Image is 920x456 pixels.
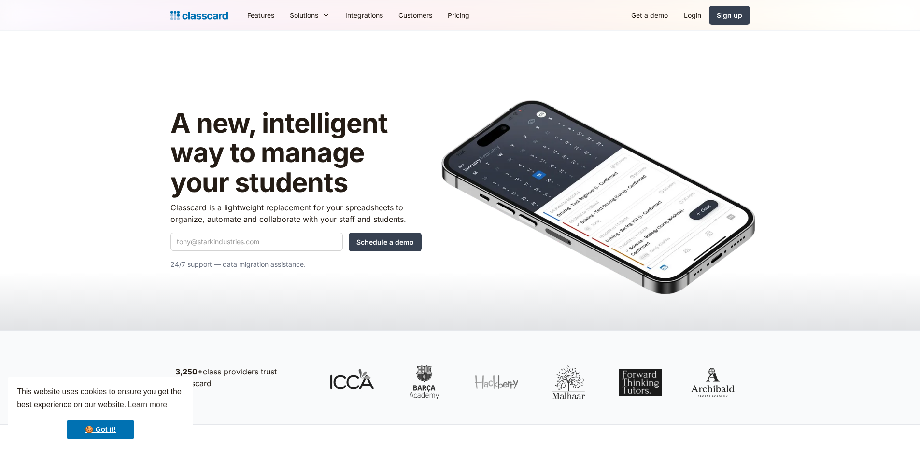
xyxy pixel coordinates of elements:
[126,398,169,412] a: learn more about cookies
[170,233,343,251] input: tony@starkindustries.com
[349,233,422,251] input: Schedule a demo
[290,10,318,20] div: Solutions
[175,367,203,376] strong: 3,250+
[67,420,134,439] a: dismiss cookie message
[170,259,422,270] p: 24/7 support — data migration assistance.
[709,6,750,25] a: Sign up
[282,4,338,26] div: Solutions
[8,377,193,448] div: cookieconsent
[391,4,440,26] a: Customers
[175,366,311,389] p: class providers trust Classcard
[170,109,422,198] h1: A new, intelligent way to manage your students
[676,4,709,26] a: Login
[338,4,391,26] a: Integrations
[170,233,422,251] form: Quick Demo Form
[717,10,742,20] div: Sign up
[440,4,477,26] a: Pricing
[240,4,282,26] a: Features
[170,202,422,225] p: Classcard is a lightweight replacement for your spreadsheets to organize, automate and collaborat...
[623,4,676,26] a: Get a demo
[170,9,228,22] a: Logo
[17,386,184,412] span: This website uses cookies to ensure you get the best experience on our website.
